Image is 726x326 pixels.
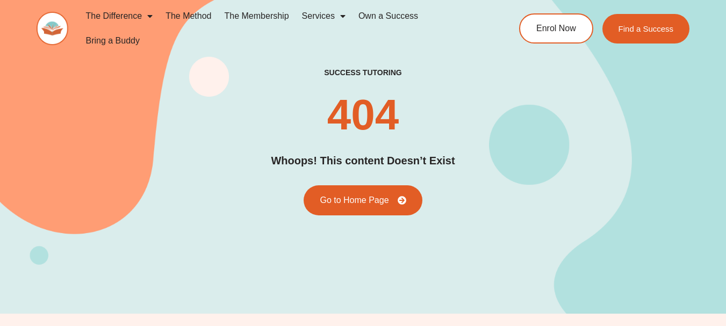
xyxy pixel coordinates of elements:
span: Go to Home Page [320,196,389,205]
a: The Membership [218,4,296,28]
a: The Difference [79,4,159,28]
a: Own a Success [352,4,425,28]
a: The Method [159,4,218,28]
a: Go to Home Page [304,185,422,215]
span: Enrol Now [536,24,576,33]
a: Services [296,4,352,28]
a: Find a Success [602,14,690,44]
h2: success tutoring [324,68,401,77]
span: Find a Success [619,25,674,33]
a: Bring a Buddy [79,28,146,53]
h2: Whoops! This content Doesn’t Exist [271,153,455,169]
h2: 404 [327,93,399,136]
nav: Menu [79,4,481,53]
a: Enrol Now [519,13,593,44]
